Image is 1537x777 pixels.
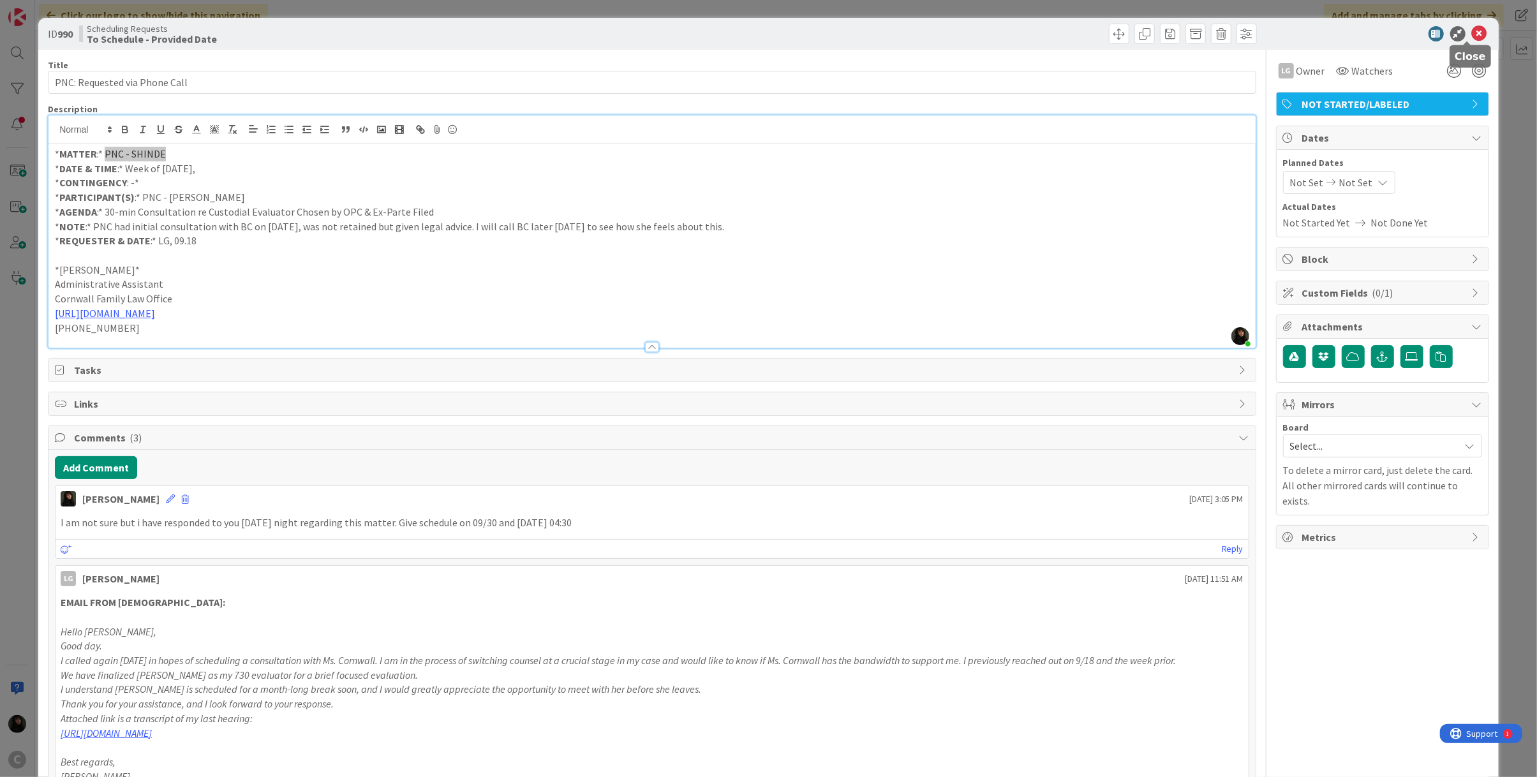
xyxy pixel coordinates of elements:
span: Description [48,103,98,115]
em: We have finalized [PERSON_NAME] as my 730 evaluator for a brief focused evaluation. [61,669,418,681]
em: I understand [PERSON_NAME] is scheduled for a month-long break soon, and I would greatly apprecia... [61,683,701,695]
span: Board [1283,423,1309,432]
span: Comments [74,430,1233,445]
span: Metrics [1302,529,1466,545]
strong: DATE & TIME [59,162,117,175]
p: [PHONE_NUMBER] [55,321,1249,336]
span: Attachments [1302,319,1466,334]
p: * :* Week of [DATE], [55,161,1249,176]
b: To Schedule - Provided Date [87,34,217,44]
p: * :* PNC - SHINDE [55,147,1249,161]
p: *[PERSON_NAME]* [55,263,1249,277]
a: [URL][DOMAIN_NAME] [55,307,155,320]
a: Reply [1222,541,1244,557]
span: Owner [1296,63,1325,78]
div: 1 [66,5,70,15]
button: Add Comment [55,456,137,479]
em: Best regards, [61,755,115,768]
p: * :* PNC had initial consultation with BC on [DATE], was not retained but given legal advice. I w... [55,219,1249,234]
p: I am not sure but i have responded to you [DATE] night regarding this matter. Give schedule on 09... [61,515,1244,530]
span: Watchers [1352,63,1393,78]
span: NOT STARTED/LABELED [1302,96,1466,112]
span: Not Started Yet [1283,215,1351,230]
span: Planned Dates [1283,156,1482,170]
strong: AGENDA [59,205,97,218]
p: * :* 30-min Consultation re Custodial Evaluator Chosen by OPC & Ex-Parte Filed [55,205,1249,219]
span: Block [1302,251,1466,267]
em: Thank you for your assistance, and I look forward to your response. [61,697,334,710]
strong: EMAIL FROM [DEMOGRAPHIC_DATA]: [61,596,225,609]
p: * :* PNC - [PERSON_NAME] [55,190,1249,205]
span: [DATE] 11:51 AM [1185,572,1244,586]
label: Title [48,59,68,71]
h5: Close [1455,50,1486,63]
strong: MATTER [59,147,97,160]
span: Not Done Yet [1371,215,1429,230]
em: I called again [DATE] in hopes of scheduling a consultation with Ms. Cornwall. I am in the proces... [61,654,1176,667]
span: Custom Fields [1302,285,1466,300]
span: Links [74,396,1233,411]
strong: NOTE [59,220,85,233]
span: Tasks [74,362,1233,378]
span: Dates [1302,130,1466,145]
p: Administrative Assistant [55,277,1249,292]
b: 990 [57,27,73,40]
strong: PARTICIPANT(S) [59,191,135,204]
strong: CONTINGENCY [59,176,127,189]
strong: REQUESTER & DATE [59,234,151,247]
img: ES [61,491,76,507]
p: To delete a mirror card, just delete the card. All other mirrored cards will continue to exists. [1283,463,1482,508]
input: type card name here... [48,71,1256,94]
span: Scheduling Requests [87,24,217,34]
span: Mirrors [1302,397,1466,412]
em: Hello [PERSON_NAME], [61,625,156,638]
span: ( 0/1 ) [1372,286,1393,299]
span: ID [48,26,73,41]
span: Select... [1290,437,1453,455]
img: xZDIgFEXJ2bLOewZ7ObDEULuHMaA3y1N.PNG [1231,327,1249,345]
div: LG [61,571,76,586]
em: Attached link is a transcript of my last hearing: [61,712,253,725]
span: [DATE] 3:05 PM [1189,492,1244,506]
span: Not Set [1339,175,1373,190]
span: Actual Dates [1283,200,1482,214]
p: * :* LG, 09.18 [55,233,1249,248]
div: [PERSON_NAME] [82,571,160,586]
a: [URL][DOMAIN_NAME] [61,727,152,739]
span: Not Set [1290,175,1324,190]
em: Good day. [61,639,102,652]
p: Cornwall Family Law Office [55,292,1249,306]
div: LG [1279,63,1294,78]
span: Support [27,2,58,17]
span: ( 3 ) [130,431,142,444]
div: [PERSON_NAME] [82,491,160,507]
